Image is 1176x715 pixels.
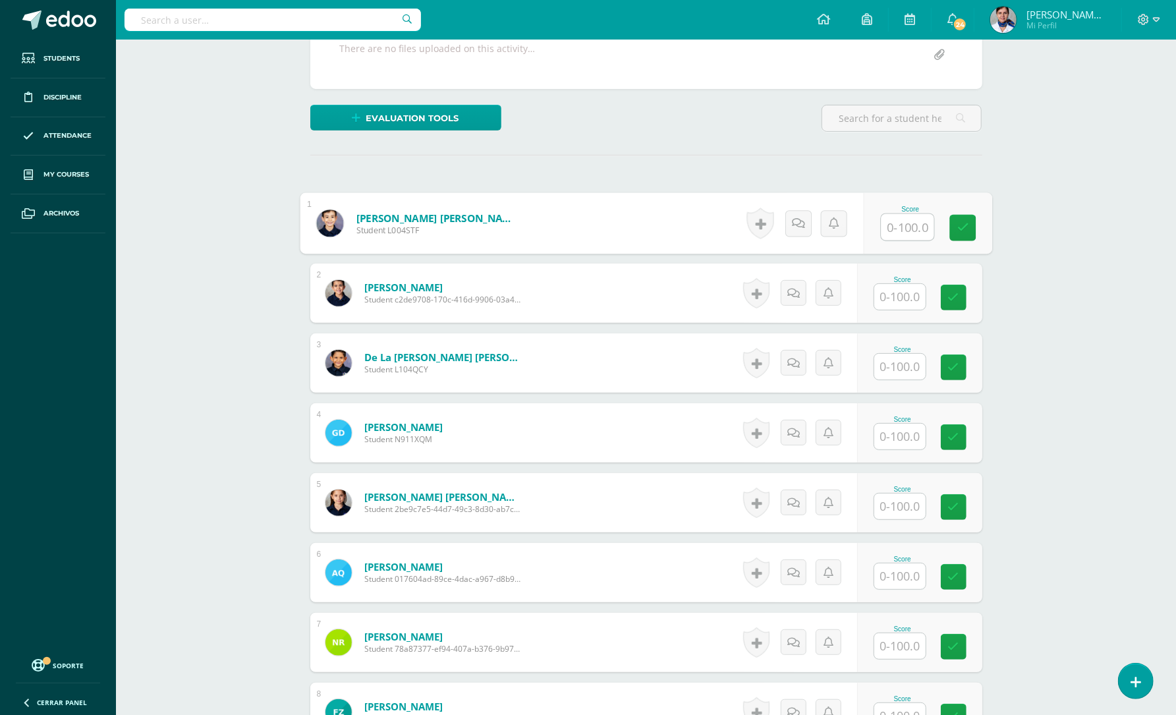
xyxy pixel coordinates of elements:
div: Score [874,276,932,283]
a: [PERSON_NAME] [364,560,522,573]
span: Student N911XQM [364,434,443,445]
span: Archivos [43,208,79,219]
span: Soporte [53,661,84,670]
a: Attendance [11,117,105,156]
span: Student 017604ad-89ce-4dac-a967-d8b9a03ca5a8 [364,573,522,585]
a: Discipline [11,78,105,117]
img: 1792bf0c86e4e08ac94418cc7cb908c7.png [990,7,1017,33]
img: 21eab84993a590129734dae4d2d7dbaf.png [325,490,352,516]
input: 0-100.0 [874,563,926,589]
span: Student 78a87377-ef94-407a-b376-9b971644a842 [364,643,522,654]
div: Score [874,346,932,353]
a: Evaluation tools [310,105,501,130]
span: Evaluation tools [366,106,459,130]
a: [PERSON_NAME] [364,420,443,434]
div: Score [874,486,932,493]
input: 0-100.0 [874,494,926,519]
input: 0-100.0 [881,214,934,241]
a: [PERSON_NAME] [364,281,522,294]
span: Attendance [43,130,92,141]
span: Discipline [43,92,82,103]
a: Students [11,40,105,78]
img: f31876f03edbe0e02963a189f58a2a6f.png [316,210,343,237]
span: Students [43,53,80,64]
span: Student L104QCY [364,364,522,375]
input: 0-100.0 [874,633,926,659]
div: Score [880,206,940,213]
span: Mi Perfil [1026,20,1106,31]
span: Student 2be9c7e5-44d7-49c3-8d30-ab7ca27e1eba [364,503,522,515]
input: Search a user… [125,9,421,31]
a: [PERSON_NAME] [364,630,522,643]
img: 73d672aa8e35ff4a4f929e848b12f438.png [325,420,352,446]
div: Score [874,416,932,423]
span: Student c2de9708-170c-416d-9906-03a434e94d96 [364,294,522,305]
img: 1bd97c6ebe84f7afad30334cf693b6dc.png [325,350,352,376]
input: 0-100.0 [874,424,926,449]
input: 0-100.0 [874,354,926,380]
img: 81169b74ea8fdfce3c0d26520d6fdf43.png [325,559,352,586]
div: Score [874,556,932,563]
div: Score [874,625,932,633]
span: [PERSON_NAME] [PERSON_NAME] [1026,8,1106,21]
span: My courses [43,169,89,180]
a: My courses [11,156,105,194]
a: De la [PERSON_NAME] [PERSON_NAME] [364,351,522,364]
img: b370aedf1dcb5a437290b201d79a9625.png [325,629,352,656]
div: There are no files uploaded on this activity… [340,42,536,68]
a: [PERSON_NAME] [PERSON_NAME] [364,490,522,503]
span: Cerrar panel [37,698,87,707]
a: [PERSON_NAME] [PERSON_NAME] [356,211,518,225]
span: Student L004STF [356,225,518,237]
div: Score [874,695,932,702]
a: Archivos [11,194,105,233]
span: 24 [953,17,967,32]
input: Search for a student here… [822,105,981,131]
a: [PERSON_NAME] [364,700,522,713]
input: 0-100.0 [874,284,926,310]
img: 52add4e275abe67bcfe05d3f47df16cf.png [325,280,352,306]
a: Soporte [16,656,100,673]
